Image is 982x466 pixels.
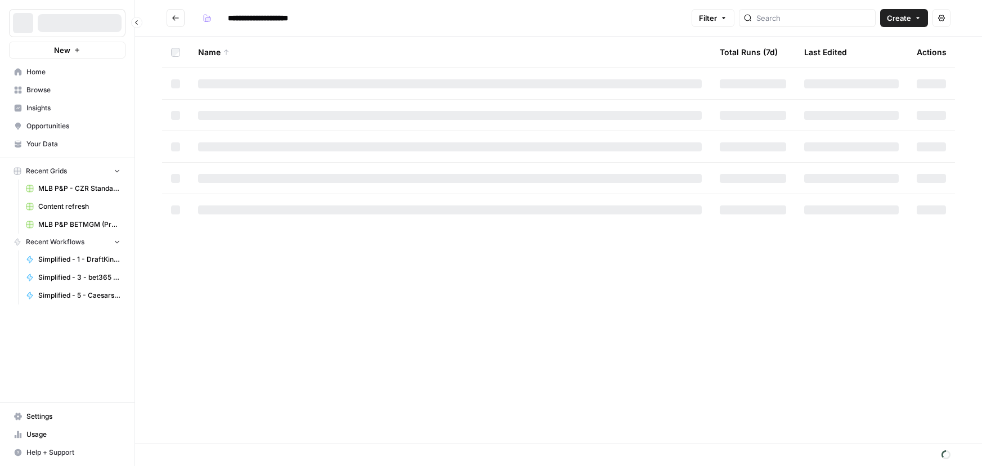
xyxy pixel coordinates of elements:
a: MLB P&P BETMGM (Production) Grid (1) [21,216,125,234]
a: MLB P&P - CZR Standard (Production) Grid [21,180,125,198]
span: Opportunities [26,121,120,131]
span: Help + Support [26,447,120,458]
span: Settings [26,411,120,422]
a: Simplified - 5 - Caesars Sportsbook promo code articles [21,286,125,304]
span: Simplified - 3 - bet365 bonus code articles [38,272,120,283]
div: Name [198,37,702,68]
a: Home [9,63,125,81]
a: Simplified - 3 - bet365 bonus code articles [21,268,125,286]
span: Simplified - 1 - DraftKings promo code articles [38,254,120,265]
button: Create [880,9,928,27]
div: Actions [917,37,947,68]
span: Your Data [26,139,120,149]
span: MLB P&P BETMGM (Production) Grid (1) [38,219,120,230]
span: Simplified - 5 - Caesars Sportsbook promo code articles [38,290,120,301]
a: Insights [9,99,125,117]
a: Opportunities [9,117,125,135]
button: New [9,42,125,59]
span: Create [887,12,911,24]
a: Simplified - 1 - DraftKings promo code articles [21,250,125,268]
span: New [54,44,70,56]
button: Filter [692,9,734,27]
span: Content refresh [38,201,120,212]
span: Insights [26,103,120,113]
span: Browse [26,85,120,95]
button: Help + Support [9,443,125,461]
span: Usage [26,429,120,440]
button: Recent Workflows [9,234,125,250]
a: Your Data [9,135,125,153]
a: Usage [9,425,125,443]
a: Browse [9,81,125,99]
span: Recent Workflows [26,237,84,247]
input: Search [756,12,871,24]
div: Last Edited [804,37,847,68]
a: Settings [9,407,125,425]
button: Recent Grids [9,163,125,180]
span: MLB P&P - CZR Standard (Production) Grid [38,183,120,194]
a: Content refresh [21,198,125,216]
span: Home [26,67,120,77]
span: Filter [699,12,717,24]
div: Total Runs (7d) [720,37,778,68]
span: Recent Grids [26,166,67,176]
button: Go back [167,9,185,27]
